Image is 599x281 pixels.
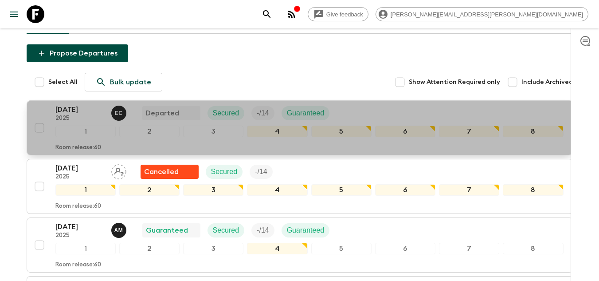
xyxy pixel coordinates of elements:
span: [PERSON_NAME][EMAIL_ADDRESS][PERSON_NAME][DOMAIN_NAME] [386,11,588,18]
p: Room release: 60 [55,203,101,210]
button: [DATE]2025Allan MoralesGuaranteedSecuredTrip FillGuaranteed12345678Room release:60 [27,218,573,273]
span: Include Archived [521,78,573,87]
div: 1 [55,243,116,254]
div: 3 [183,126,243,137]
div: 8 [503,126,563,137]
p: - / 14 [255,166,267,177]
p: Guaranteed [287,108,325,119]
div: 5 [311,184,372,196]
button: [DATE]2025Assign pack leaderFlash Pack cancellationSecuredTrip Fill12345678Room release:60 [27,159,573,214]
div: 1 [55,184,116,196]
div: 5 [311,243,372,254]
div: 3 [183,243,243,254]
div: 6 [375,243,435,254]
div: Secured [206,165,243,179]
span: Give feedback [321,11,368,18]
p: [DATE] [55,222,104,232]
span: Show Attention Required only [409,78,500,87]
p: [DATE] [55,104,104,115]
a: Give feedback [308,7,368,21]
p: Guaranteed [287,225,325,236]
p: 2025 [55,174,104,181]
div: 7 [439,243,499,254]
p: Room release: 60 [55,261,101,269]
div: 6 [375,126,435,137]
div: Trip Fill [250,165,273,179]
div: 5 [311,126,372,137]
button: menu [5,5,23,23]
p: Secured [211,166,238,177]
div: 3 [183,184,243,196]
div: 1 [55,126,116,137]
span: Allan Morales [111,226,128,233]
div: Trip Fill [251,223,274,237]
div: 4 [247,126,307,137]
div: 8 [503,184,563,196]
button: search adventures [258,5,276,23]
p: Bulk update [110,77,151,87]
button: [DATE]2025Eduardo Caravaca DepartedSecuredTrip FillGuaranteed12345678Room release:60 [27,100,573,155]
div: 2 [119,126,180,137]
p: Secured [213,108,239,119]
p: Secured [213,225,239,236]
div: [PERSON_NAME][EMAIL_ADDRESS][PERSON_NAME][DOMAIN_NAME] [376,7,588,21]
p: Cancelled [144,166,179,177]
p: Departed [146,108,179,119]
div: 4 [247,184,307,196]
div: Secured [207,106,245,120]
span: Select All [48,78,78,87]
div: 6 [375,184,435,196]
p: 2025 [55,232,104,239]
p: [DATE] [55,163,104,174]
a: Bulk update [85,73,162,91]
button: Propose Departures [27,44,128,62]
div: 7 [439,184,499,196]
p: - / 14 [257,225,269,236]
div: Trip Fill [251,106,274,120]
p: A M [114,227,123,234]
p: 2025 [55,115,104,122]
p: - / 14 [257,108,269,119]
p: Room release: 60 [55,144,101,151]
div: 4 [247,243,307,254]
span: Assign pack leader [111,167,126,174]
span: Eduardo Caravaca [111,108,128,115]
p: Guaranteed [146,225,188,236]
div: 8 [503,243,563,254]
div: 2 [119,243,180,254]
button: AM [111,223,128,238]
div: Secured [207,223,245,237]
div: 7 [439,126,499,137]
div: 2 [119,184,180,196]
div: Flash Pack cancellation [141,165,199,179]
